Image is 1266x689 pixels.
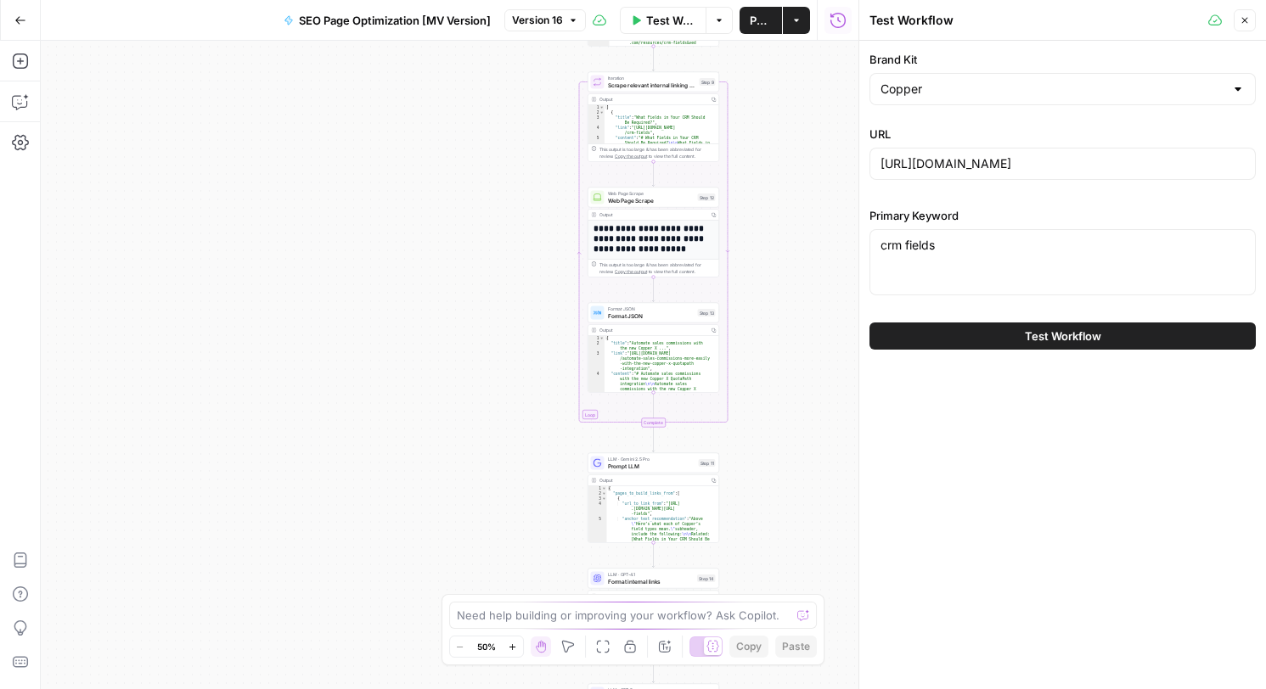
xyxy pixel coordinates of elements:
[652,277,655,302] g: Edge from step_12 to step_13
[588,126,605,136] div: 4
[588,517,607,552] div: 5
[782,639,810,654] span: Paste
[588,72,719,162] div: LoopIterationScrape relevant internal linking pagesStep 9Output[ { "title":"What Fields in Your C...
[652,162,655,187] g: Edge from step_9 to step_12
[698,193,716,201] div: Step 12
[608,196,695,204] span: Web Page Scrape
[869,322,1256,350] button: Test Workflow
[588,418,719,428] div: Complete
[1025,328,1101,344] span: Test Workflow
[512,13,563,28] span: Version 16
[620,7,706,34] button: Test Workflow
[750,12,772,29] span: Publish
[588,25,610,56] div: 6
[615,154,647,159] span: Copy the output
[652,428,655,452] g: Edge from step_9-iteration-end to step_11
[869,207,1256,224] label: Primary Keyword
[740,7,782,34] button: Publish
[729,636,768,658] button: Copy
[599,327,706,333] div: Output
[504,9,586,31] button: Version 16
[736,639,762,654] span: Copy
[608,81,696,89] span: Scrape relevant internal linking pages
[588,115,605,126] div: 3
[588,486,607,491] div: 1
[599,336,605,341] span: Toggle code folding, rows 1 through 5
[299,12,491,29] span: SEO Page Optimization [MV Version]
[599,477,706,484] div: Output
[599,261,716,275] div: This output is too large & has been abbreviated for review. to view the full content.
[869,51,1256,68] label: Brand Kit
[599,96,706,103] div: Output
[615,269,647,274] span: Copy the output
[588,351,605,372] div: 3
[599,110,605,115] span: Toggle code folding, rows 2 through 6
[608,571,695,578] span: LLM · GPT-4.1
[608,311,695,320] span: Format JSON
[588,110,605,115] div: 2
[588,303,719,393] div: Format JSONFormat JSONStep 13Output{ "title":"Automate sales commissions with the new Copper X .....
[881,237,1245,254] textarea: crm fields
[881,81,1224,98] input: Copper
[599,105,605,110] span: Toggle code folding, rows 1 through 7
[588,496,607,501] div: 3
[588,501,607,517] div: 4
[775,636,817,658] button: Paste
[698,309,716,316] div: Step 13
[588,336,605,341] div: 1
[599,211,706,218] div: Output
[608,75,696,81] span: Iteration
[608,577,695,585] span: Format internal links
[588,341,605,351] div: 2
[608,462,695,470] span: Prompt LLM
[477,640,496,653] span: 50%
[641,418,666,428] div: Complete
[588,105,605,110] div: 1
[697,574,716,582] div: Step 14
[588,491,607,496] div: 2
[599,592,706,599] div: Output
[646,12,696,29] span: Test Workflow
[869,126,1256,143] label: URL
[700,78,716,86] div: Step 9
[652,47,655,71] g: Edge from step_8 to step_9
[652,543,655,568] g: Edge from step_11 to step_14
[602,496,607,501] span: Toggle code folding, rows 3 through 7
[699,459,716,467] div: Step 11
[599,146,716,160] div: This output is too large & has been abbreviated for review. to view the full content.
[608,190,695,197] span: Web Page Scrape
[608,305,695,312] span: Format JSON
[608,456,695,462] span: LLM · Gemini 2.5 Pro
[273,7,501,34] button: SEO Page Optimization [MV Version]
[652,658,655,683] g: Edge from step_14 to step_15
[588,453,719,543] div: LLM · Gemini 2.5 ProPrompt LLMStep 11Output{ "pages_to_build_links_from":[ { "url_to_link_from":"...
[602,486,607,491] span: Toggle code folding, rows 1 through 29
[602,491,607,496] span: Toggle code folding, rows 2 through 28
